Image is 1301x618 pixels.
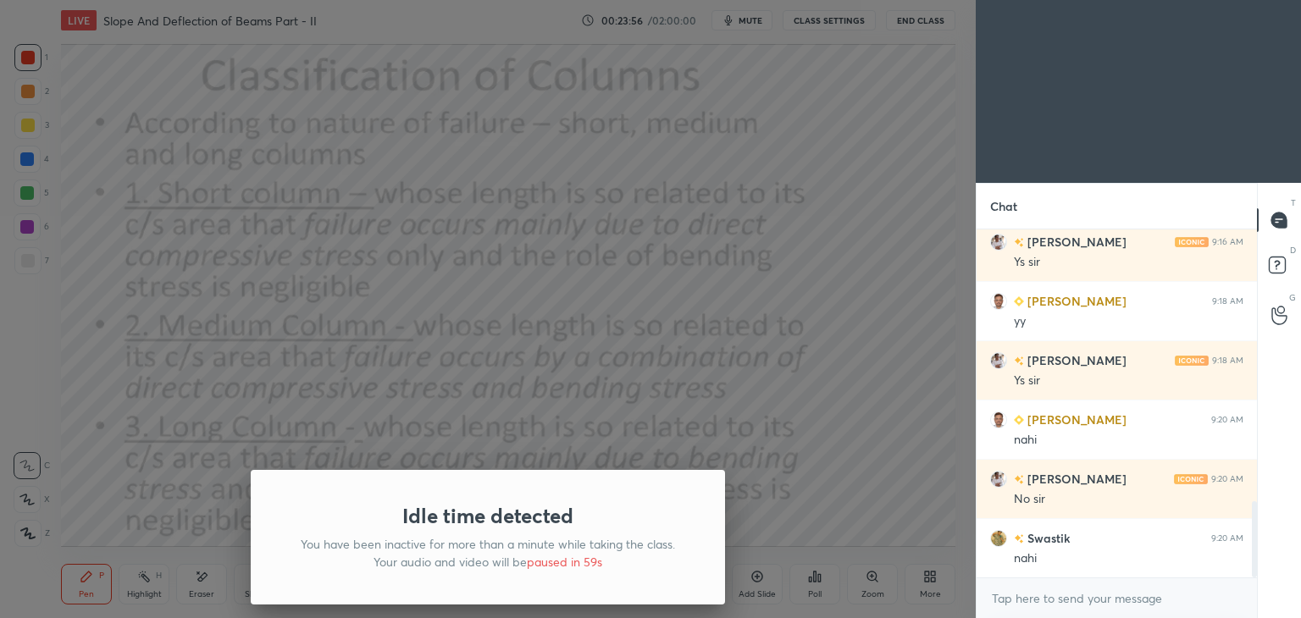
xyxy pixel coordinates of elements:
[1211,415,1243,425] div: 9:20 AM
[1024,470,1127,488] h6: [PERSON_NAME]
[1212,356,1243,366] div: 9:18 AM
[1014,238,1024,247] img: no-rating-badge.077c3623.svg
[1014,415,1024,425] img: Learner_Badge_beginner_1_8b307cf2a0.svg
[1175,237,1209,247] img: iconic-light.a09c19a4.png
[1289,291,1296,304] p: G
[1024,292,1127,310] h6: [PERSON_NAME]
[527,554,602,570] span: paused in 59s
[1014,313,1243,330] div: yy
[1014,534,1024,544] img: no-rating-badge.077c3623.svg
[977,184,1031,229] p: Chat
[990,471,1007,488] img: 3
[1024,529,1070,547] h6: Swastik
[1211,474,1243,484] div: 9:20 AM
[1024,233,1127,251] h6: [PERSON_NAME]
[1024,411,1127,428] h6: [PERSON_NAME]
[1211,533,1243,544] div: 9:20 AM
[1014,356,1024,366] img: no-rating-badge.077c3623.svg
[1175,356,1209,366] img: iconic-light.a09c19a4.png
[990,352,1007,369] img: 3
[977,229,1257,578] div: grid
[402,504,573,528] h1: Idle time detected
[990,293,1007,310] img: 968aa45ed184470e93d55f3ee93055d8.jpg
[1014,432,1243,449] div: nahi
[1014,296,1024,306] img: Learner_Badge_beginner_1_8b307cf2a0.svg
[1024,351,1127,369] h6: [PERSON_NAME]
[1014,372,1243,389] div: Ys sir
[1291,196,1296,209] p: T
[1014,254,1243,271] div: Ys sir
[291,535,684,571] p: You have been inactive for more than a minute while taking the class. Your audio and video will be
[1014,550,1243,567] div: nahi
[1014,475,1024,484] img: no-rating-badge.077c3623.svg
[1014,491,1243,508] div: No sir
[990,530,1007,547] img: 536b96a0ae7d46beb9c942d9ff77c6f8.jpg
[1212,237,1243,247] div: 9:16 AM
[990,411,1007,428] img: 968aa45ed184470e93d55f3ee93055d8.jpg
[1290,244,1296,257] p: D
[1212,296,1243,306] div: 9:18 AM
[990,234,1007,251] img: 3
[1174,474,1208,484] img: iconic-light.a09c19a4.png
